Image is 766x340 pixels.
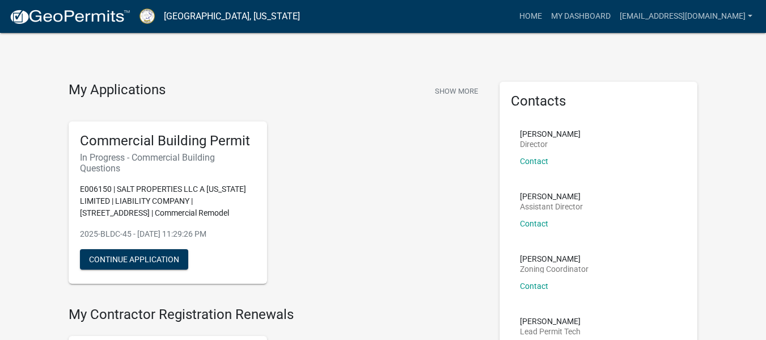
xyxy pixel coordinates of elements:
h4: My Contractor Registration Renewals [69,307,483,323]
a: [GEOGRAPHIC_DATA], [US_STATE] [164,7,300,26]
p: Director [520,140,581,148]
h6: In Progress - Commercial Building Questions [80,152,256,174]
a: Home [515,6,547,27]
button: Continue Application [80,249,188,270]
a: My Dashboard [547,6,615,27]
p: Zoning Coordinator [520,265,589,273]
a: [EMAIL_ADDRESS][DOMAIN_NAME] [615,6,757,27]
p: [PERSON_NAME] [520,130,581,138]
p: Lead Permit Tech [520,328,581,335]
h5: Contacts [511,93,687,110]
a: Contact [520,282,548,291]
p: 2025-BLDC-45 - [DATE] 11:29:26 PM [80,228,256,240]
a: Contact [520,219,548,228]
p: E006150 | SALT PROPERTIES LLC A [US_STATE] LIMITED | LIABILITY COMPANY | [STREET_ADDRESS] | Comme... [80,183,256,219]
p: [PERSON_NAME] [520,192,583,200]
button: Show More [430,82,483,100]
h4: My Applications [69,82,166,99]
img: Putnam County, Georgia [139,9,155,24]
p: [PERSON_NAME] [520,255,589,263]
h5: Commercial Building Permit [80,133,256,149]
p: [PERSON_NAME] [520,317,581,325]
p: Assistant Director [520,203,583,211]
a: Contact [520,157,548,166]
